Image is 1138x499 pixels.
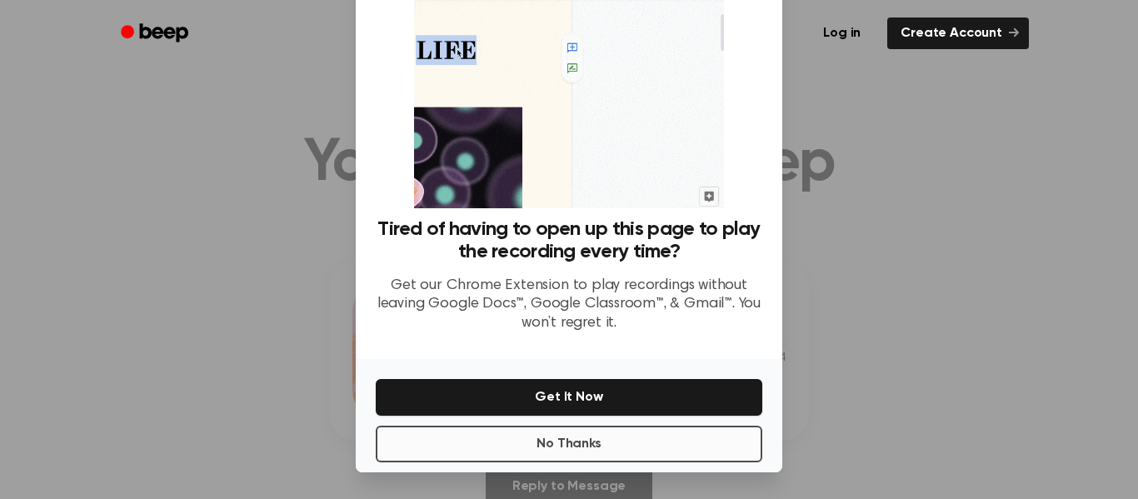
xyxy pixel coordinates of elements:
[376,277,762,333] p: Get our Chrome Extension to play recordings without leaving Google Docs™, Google Classroom™, & Gm...
[376,379,762,416] button: Get It Now
[887,17,1029,49] a: Create Account
[376,426,762,462] button: No Thanks
[376,218,762,263] h3: Tired of having to open up this page to play the recording every time?
[109,17,203,50] a: Beep
[806,14,877,52] a: Log in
